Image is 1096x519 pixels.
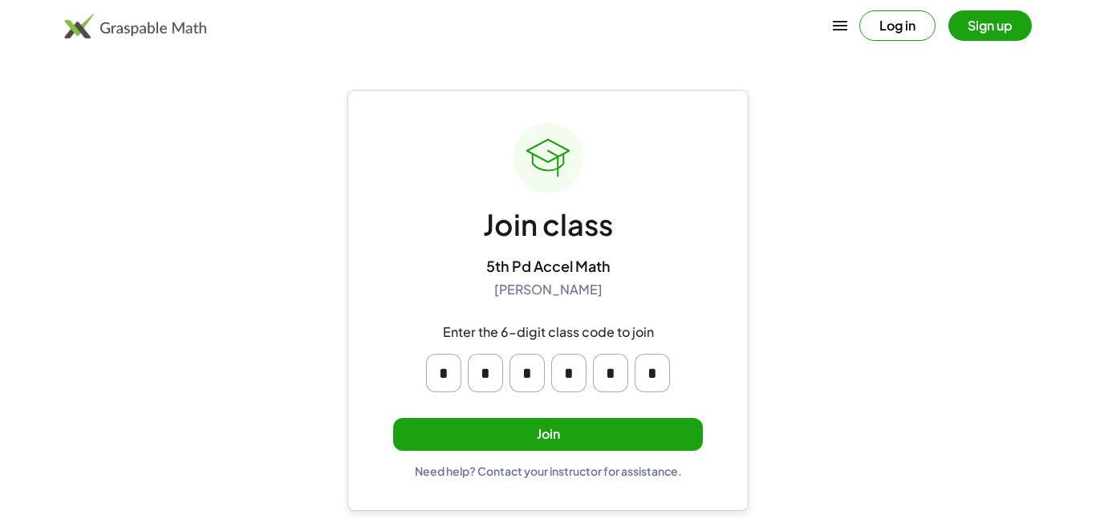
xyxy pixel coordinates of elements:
[415,464,682,478] div: Need help? Contact your instructor for assistance.
[859,10,936,41] button: Log in
[948,10,1032,41] button: Sign up
[468,354,503,392] input: Please enter OTP character 2
[494,282,603,298] div: [PERSON_NAME]
[635,354,670,392] input: Please enter OTP character 6
[426,354,461,392] input: Please enter OTP character 1
[443,324,654,341] div: Enter the 6-digit class code to join
[483,206,613,244] div: Join class
[486,257,611,275] div: 5th Pd Accel Math
[393,418,703,451] button: Join
[509,354,545,392] input: Please enter OTP character 3
[593,354,628,392] input: Please enter OTP character 5
[551,354,587,392] input: Please enter OTP character 4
